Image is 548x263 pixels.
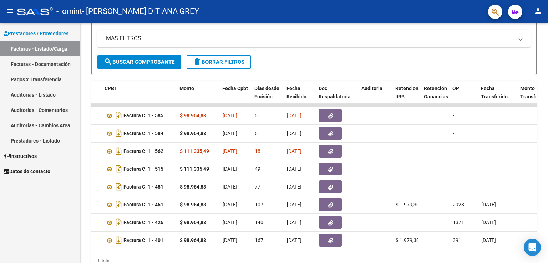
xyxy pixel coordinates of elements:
strong: $ 98.964,88 [180,113,206,118]
span: [DATE] [223,237,237,243]
div: Open Intercom Messenger [524,239,541,256]
datatable-header-cell: Retencion IIBB [392,81,421,112]
span: - [453,113,454,118]
strong: Factura C: 1 - 426 [123,220,163,226]
span: Buscar Comprobante [104,59,174,65]
span: - [453,184,454,190]
span: [DATE] [287,148,301,154]
span: CPBT [105,86,117,91]
span: Monto Transferido [520,86,547,99]
i: Descargar documento [114,145,123,157]
span: Monto [179,86,194,91]
span: [DATE] [287,113,301,118]
span: - [PERSON_NAME] DITIANA GREY [82,4,199,19]
datatable-header-cell: Doc Respaldatoria [316,81,359,112]
span: [DATE] [223,202,237,207]
mat-icon: person [534,7,542,15]
span: Retencion IIBB [395,86,418,99]
span: [DATE] [287,166,301,172]
mat-icon: menu [6,7,14,15]
span: OP [452,86,459,91]
span: Auditoria [361,86,382,91]
mat-panel-title: MAS FILTROS [106,35,513,42]
datatable-header-cell: Fecha Recibido [284,81,316,112]
span: 391 [453,237,461,243]
span: - [453,166,454,172]
span: 167 [255,237,263,243]
span: Fecha Cpbt [222,86,248,91]
span: [DATE] [223,130,237,136]
span: [DATE] [223,184,237,190]
datatable-header-cell: Auditoria [359,81,392,112]
button: Buscar Comprobante [97,55,181,69]
i: Descargar documento [114,199,123,210]
span: Fecha Transferido [481,86,508,99]
datatable-header-cell: CPBT [102,81,177,112]
datatable-header-cell: Días desde Emisión [252,81,284,112]
strong: $ 111.335,49 [180,166,209,172]
strong: Factura C: 1 - 451 [123,202,163,208]
mat-icon: search [104,57,112,66]
span: Borrar Filtros [193,59,244,65]
span: - omint [56,4,82,19]
strong: Factura C: 1 - 481 [123,184,163,190]
span: 107 [255,202,263,207]
strong: $ 98.964,88 [180,237,206,243]
i: Descargar documento [114,217,123,228]
strong: $ 98.964,88 [180,202,206,207]
button: Borrar Filtros [187,55,251,69]
datatable-header-cell: Retención Ganancias [421,81,450,112]
i: Descargar documento [114,163,123,175]
datatable-header-cell: Fecha Cpbt [219,81,252,112]
datatable-header-cell: OP [450,81,478,112]
span: Retención Ganancias [424,86,448,99]
span: 6 [255,113,258,118]
span: 49 [255,166,260,172]
span: 77 [255,184,260,190]
span: Datos de contacto [4,167,50,175]
span: Instructivos [4,152,37,160]
span: [DATE] [287,237,301,243]
datatable-header-cell: Fecha Transferido [478,81,517,112]
span: [DATE] [481,220,496,225]
span: $ 1.979,30 [396,237,419,243]
span: [DATE] [223,220,237,225]
i: Descargar documento [114,234,123,246]
span: Prestadores / Proveedores [4,30,68,37]
i: Descargar documento [114,128,123,139]
span: 140 [255,220,263,225]
datatable-header-cell: Monto [177,81,219,112]
span: [DATE] [287,184,301,190]
mat-icon: delete [193,57,202,66]
span: [DATE] [481,237,496,243]
span: - [453,148,454,154]
span: - [453,130,454,136]
i: Descargar documento [114,110,123,121]
span: 2928 [453,202,464,207]
span: [DATE] [223,148,237,154]
span: Fecha Recibido [286,86,306,99]
span: [DATE] [287,202,301,207]
span: $ 1.979,30 [396,202,419,207]
mat-expansion-panel-header: MAS FILTROS [97,30,531,47]
strong: Factura C: 1 - 401 [123,238,163,243]
span: [DATE] [223,166,237,172]
strong: $ 111.335,49 [180,148,209,154]
strong: Factura C: 1 - 562 [123,149,163,154]
strong: Factura C: 1 - 515 [123,166,163,172]
strong: Factura C: 1 - 585 [123,113,163,119]
strong: $ 98.964,88 [180,130,206,136]
span: Días desde Emisión [254,86,279,99]
span: 18 [255,148,260,154]
strong: Factura C: 1 - 584 [123,131,163,136]
strong: $ 98.964,88 [180,220,206,225]
span: [DATE] [223,113,237,118]
strong: $ 98.964,88 [180,184,206,190]
span: 6 [255,130,258,136]
span: [DATE] [287,130,301,136]
span: 1371 [453,220,464,225]
i: Descargar documento [114,181,123,192]
span: [DATE] [287,220,301,225]
span: [DATE] [481,202,496,207]
span: Doc Respaldatoria [319,86,351,99]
